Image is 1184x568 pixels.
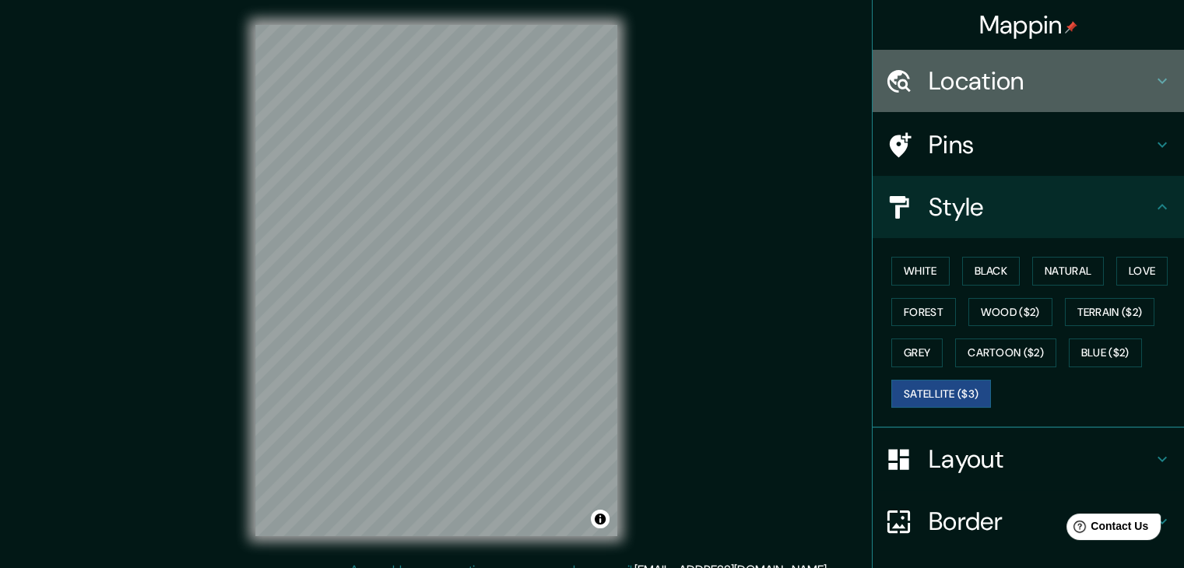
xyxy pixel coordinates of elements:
h4: Mappin [979,9,1078,40]
button: Blue ($2) [1069,338,1142,367]
img: pin-icon.png [1065,21,1077,33]
button: Grey [891,338,943,367]
button: Love [1116,257,1168,286]
h4: Border [929,506,1153,537]
button: White [891,257,950,286]
button: Wood ($2) [968,298,1052,327]
h4: Pins [929,129,1153,160]
iframe: Help widget launcher [1045,507,1167,551]
div: Style [873,176,1184,238]
div: Border [873,490,1184,552]
button: Toggle attribution [591,510,610,528]
canvas: Map [255,25,617,536]
h4: Layout [929,444,1153,475]
h4: Style [929,191,1153,223]
button: Forest [891,298,956,327]
div: Pins [873,114,1184,176]
button: Satellite ($3) [891,380,991,408]
div: Layout [873,428,1184,490]
button: Cartoon ($2) [955,338,1056,367]
button: Black [962,257,1021,286]
button: Natural [1032,257,1104,286]
button: Terrain ($2) [1065,298,1155,327]
h4: Location [929,65,1153,96]
div: Location [873,50,1184,112]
